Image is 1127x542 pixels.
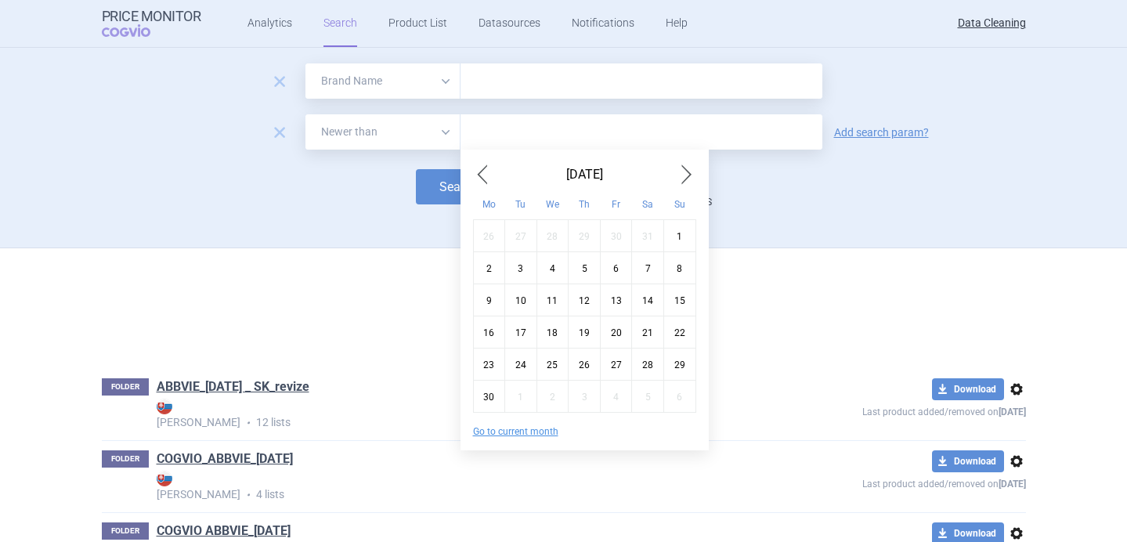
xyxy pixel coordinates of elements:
div: Tue Jun 10 2025 [505,284,537,316]
div: Wed May 28 2025 [536,219,569,251]
div: Wed Jun 11 2025 [536,284,569,316]
div: Thu Jul 03 2025 [569,380,601,412]
div: Tue Jun 17 2025 [505,316,537,348]
div: Thu May 29 2025 [569,219,601,251]
div: Tue Jun 03 2025 [505,251,537,284]
abbr: Tuesday [515,199,526,210]
div: Sat Jun 21 2025 [632,316,664,348]
strong: [DATE] [999,479,1026,490]
div: Fri Jun 20 2025 [600,316,632,348]
div: Wed Jun 18 2025 [536,316,569,348]
h1: ABBVIE_21.03.2025 _ SK_revize [157,378,309,399]
div: Wed Jul 02 2025 [536,380,569,412]
div: [DATE] [473,162,696,187]
abbr: Monday [482,199,496,210]
div: Sun Jun 08 2025 [664,251,696,284]
span: COGVIO [102,24,172,37]
a: COGVIO ABBVIE_[DATE] [157,522,291,540]
div: Sun Jun 15 2025 [664,284,696,316]
abbr: Sunday [674,199,685,210]
p: Last product added/removed on [749,472,1026,492]
button: Search [416,169,501,204]
div: Sat Jun 07 2025 [632,251,664,284]
button: Go to current month [473,425,558,438]
div: Thu Jun 26 2025 [569,348,601,380]
abbr: Friday [612,199,620,210]
img: SK [157,399,172,414]
div: Mon May 26 2025 [473,219,505,251]
p: 4 lists [157,471,749,503]
abbr: Saturday [642,199,653,210]
p: Last product added/removed on [749,400,1026,420]
div: Fri Jun 06 2025 [600,251,632,284]
div: Sun Jun 29 2025 [664,348,696,380]
div: Wed Jun 25 2025 [536,348,569,380]
a: Price MonitorCOGVIO [102,9,201,38]
div: Sat Jun 14 2025 [632,284,664,316]
p: FOLDER [102,378,149,396]
span: Next Month [677,162,696,187]
h1: COGVIO_ABBVIE_29.3.2021 [157,450,293,471]
div: Tue Jun 24 2025 [505,348,537,380]
a: COGVIO_ABBVIE_[DATE] [157,450,293,468]
div: Sun Jun 01 2025 [664,219,696,251]
div: Fri Jun 27 2025 [600,348,632,380]
div: Mon Jun 23 2025 [473,348,505,380]
p: FOLDER [102,450,149,468]
span: Previous Month [473,162,492,187]
div: Fri Jun 13 2025 [600,284,632,316]
abbr: Wednesday [546,199,559,210]
i: • [240,415,256,431]
strong: [DATE] [999,406,1026,417]
a: Add search param? [834,127,929,138]
div: Sat May 31 2025 [632,219,664,251]
img: SK [157,471,172,486]
div: Mon Jun 16 2025 [473,316,505,348]
strong: Price Monitor [102,9,201,24]
div: Sat Jul 05 2025 [632,380,664,412]
abbr: Thursday [579,199,590,210]
button: Download [932,378,1004,400]
div: Thu Jun 12 2025 [569,284,601,316]
button: Download [932,450,1004,472]
strong: [PERSON_NAME] [157,399,749,428]
div: Fri May 30 2025 [600,219,632,251]
div: Wed Jun 04 2025 [536,251,569,284]
strong: [PERSON_NAME] [157,471,749,500]
div: Mon Jun 02 2025 [473,251,505,284]
div: Sun Jun 22 2025 [664,316,696,348]
div: Mon Jun 09 2025 [473,284,505,316]
p: FOLDER [102,522,149,540]
p: 12 lists [157,399,749,431]
i: • [240,487,256,503]
a: ABBVIE_[DATE] _ SK_revize [157,378,309,396]
div: Sat Jun 28 2025 [632,348,664,380]
div: Tue May 27 2025 [505,219,537,251]
div: Thu Jun 19 2025 [569,316,601,348]
div: Fri Jul 04 2025 [600,380,632,412]
div: Tue Jul 01 2025 [505,380,537,412]
div: Thu Jun 05 2025 [569,251,601,284]
div: Sun Jul 06 2025 [664,380,696,412]
div: Mon Jun 30 2025 [473,380,505,412]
